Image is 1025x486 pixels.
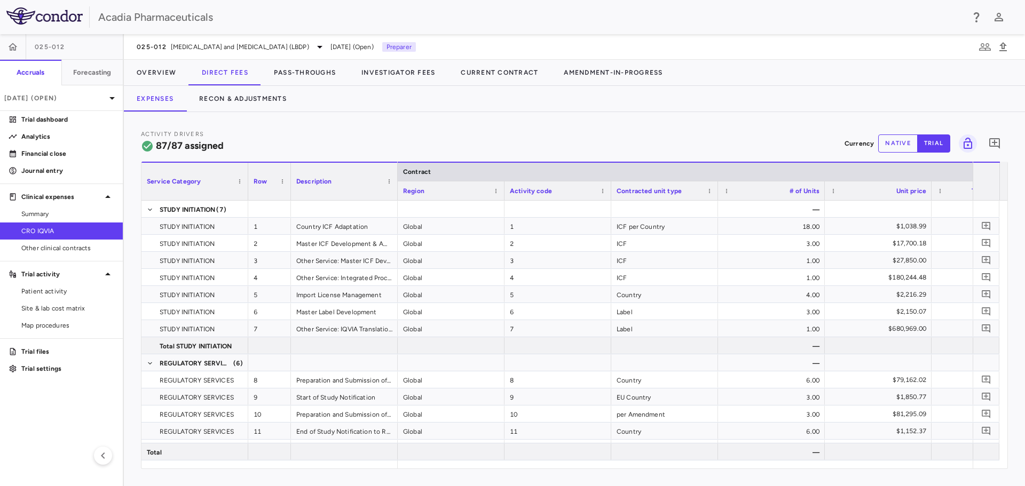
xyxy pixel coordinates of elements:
[611,440,718,456] div: Month
[504,320,611,337] div: 7
[718,354,825,371] div: —
[845,139,874,148] p: Currency
[979,287,994,301] button: Add comment
[981,323,991,333] svg: Add comment
[398,269,504,285] div: Global
[291,388,398,405] div: Start of Study Notification
[403,168,431,176] span: Contract
[160,252,215,269] span: STUDY INITIATION
[979,441,994,455] button: Add comment
[504,252,611,268] div: 3
[504,440,611,456] div: 12
[21,286,114,296] span: Patient activity
[137,43,167,51] span: 025-012
[21,321,114,330] span: Map procedures
[21,347,114,356] p: Trial files
[6,7,83,25] img: logo-full-SnFGN8VE.png
[248,252,291,268] div: 3
[403,187,424,195] span: Region
[291,286,398,302] div: Import License Management
[834,235,926,252] div: $17,700.18
[160,338,232,355] span: Total STUDY INITIATION
[979,321,994,336] button: Add comment
[834,405,926,423] div: $81,295.09
[504,405,611,422] div: 10
[160,269,215,286] span: STUDY INITIATION
[330,42,374,52] span: [DATE] (Open)
[398,303,504,320] div: Global
[510,187,552,195] span: Activity code
[21,115,114,124] p: Trial dashboard
[124,60,189,85] button: Overview
[160,286,215,304] span: STUDY INITIATION
[611,405,718,422] div: per Amendment
[504,388,611,405] div: 9
[979,219,994,233] button: Add comment
[160,406,234,423] span: REGULATORY SERVICES
[160,389,234,406] span: REGULATORY SERVICES
[160,304,215,321] span: STUDY INITIATION
[171,42,309,52] span: [MEDICAL_DATA] and [MEDICAL_DATA] (LBDP)
[248,371,291,388] div: 8
[21,209,114,219] span: Summary
[878,134,918,153] button: native
[834,371,926,388] div: $79,162.02
[216,201,226,218] span: (7)
[551,60,675,85] button: Amendment-In-Progress
[504,303,611,320] div: 6
[35,43,65,51] span: 025-012
[611,388,718,405] div: EU Country
[504,423,611,439] div: 11
[790,187,820,195] span: # of Units
[248,303,291,320] div: 6
[398,252,504,268] div: Global
[248,388,291,405] div: 9
[398,320,504,337] div: Global
[504,371,611,388] div: 8
[896,187,927,195] span: Unit price
[21,364,114,373] p: Trial settings
[718,388,825,405] div: 3.00
[955,134,977,153] span: You do not have permission to lock or unlock grids
[17,68,44,77] h6: Accruals
[291,423,398,439] div: End of Study Notification to Regulatory Agencies / Ethics Committees (Ecs)
[718,440,825,456] div: 23.00
[718,337,825,354] div: —
[291,405,398,422] div: Preparation and Submission of Investigational Medicinal Product Dossier (IMPD)
[718,405,825,422] div: 3.00
[611,252,718,268] div: ICF
[160,355,232,372] span: REGULATORY SERVICES
[248,286,291,302] div: 5
[979,372,994,387] button: Add comment
[611,423,718,439] div: Country
[617,187,682,195] span: Contracted unit type
[156,139,224,153] h6: 87/87 assigned
[718,235,825,251] div: 3.00
[124,86,186,111] button: Expenses
[160,218,215,235] span: STUDY INITIATION
[398,388,504,405] div: Global
[248,218,291,234] div: 1
[291,252,398,268] div: Other Service: Master ICF Development & Amendment
[611,303,718,320] div: Label
[834,252,926,269] div: $27,850.00
[718,286,825,302] div: 4.00
[981,392,991,402] svg: Add comment
[611,235,718,251] div: ICF
[979,253,994,267] button: Add comment
[291,320,398,337] div: Other Service: IQVIA Translation Services
[398,218,504,234] div: Global
[349,60,448,85] button: Investigator Fees
[160,235,215,252] span: STUDY INITIATION
[981,289,991,299] svg: Add comment
[398,286,504,302] div: Global
[611,371,718,388] div: Country
[261,60,349,85] button: Pass-Throughs
[21,166,114,176] p: Journal entry
[917,134,950,153] button: trial
[981,426,991,436] svg: Add comment
[98,9,963,25] div: Acadia Pharmaceuticals
[4,93,106,103] p: [DATE] (Open)
[504,218,611,234] div: 1
[611,218,718,234] div: ICF per Country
